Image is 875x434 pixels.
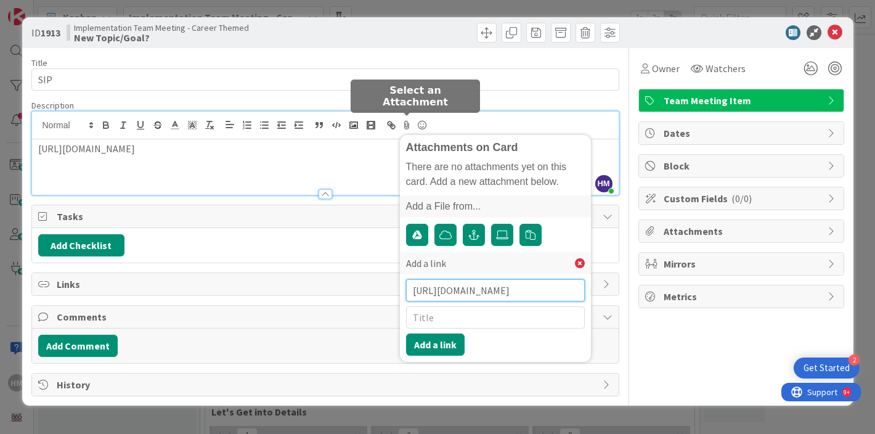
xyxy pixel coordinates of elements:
label: Title [31,57,47,68]
span: Comments [57,309,596,324]
input: Title [406,306,585,329]
button: Add Comment [38,335,118,357]
span: Description [31,100,74,111]
span: Links [57,277,596,292]
span: Watchers [706,61,746,76]
div: 2 [849,354,860,366]
div: Attachments on Card [406,141,585,154]
span: Block [664,158,821,173]
span: Support [26,2,56,17]
span: Custom Fields [664,191,821,206]
span: History [57,377,596,392]
span: HM [595,175,612,192]
div: There are no attachments yet on this card. Add a new attachment below. [400,160,591,189]
span: ID [31,25,60,40]
b: New Topic/Goal? [74,33,249,43]
span: Add a link [406,256,446,271]
b: 1913 [41,27,60,39]
div: Get Started [804,362,850,374]
input: Paste URL... [406,279,585,301]
button: Add a link [406,334,465,356]
span: Tasks [57,209,596,224]
div: 9+ [62,5,68,15]
input: type card name here... [31,68,619,91]
span: Implementation Team Meeting - Career Themed [74,23,249,33]
p: [URL][DOMAIN_NAME] [38,142,612,156]
span: Team Meeting Item [664,93,821,108]
div: Open Get Started checklist, remaining modules: 2 [794,358,860,379]
span: Dates [664,126,821,141]
span: ( 0/0 ) [731,192,752,205]
div: Add a File from... [400,195,591,218]
span: Owner [652,61,680,76]
span: Attachments [664,224,821,239]
span: Metrics [664,289,821,304]
span: Mirrors [664,256,821,271]
button: Add Checklist [38,234,124,256]
h5: Select an Attachment [356,84,475,108]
